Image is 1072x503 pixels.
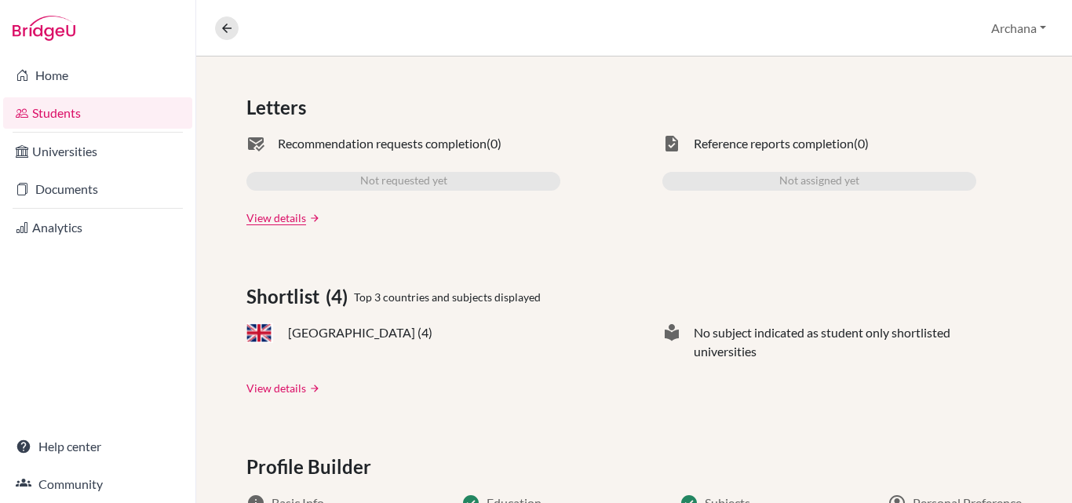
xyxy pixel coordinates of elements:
[3,431,192,462] a: Help center
[306,213,320,224] a: arrow_forward
[694,323,976,361] span: No subject indicated as student only shortlisted universities
[360,172,447,191] span: Not requested yet
[246,323,273,343] span: GB
[487,134,501,153] span: (0)
[984,13,1053,43] button: Archana
[13,16,75,41] img: Bridge-U
[3,212,192,243] a: Analytics
[3,60,192,91] a: Home
[246,134,265,153] span: mark_email_read
[3,136,192,167] a: Universities
[278,134,487,153] span: Recommendation requests completion
[354,289,541,305] span: Top 3 countries and subjects displayed
[246,282,326,311] span: Shortlist
[246,93,312,122] span: Letters
[288,323,432,342] span: [GEOGRAPHIC_DATA] (4)
[3,97,192,129] a: Students
[779,172,859,191] span: Not assigned yet
[3,468,192,500] a: Community
[662,323,681,361] span: local_library
[694,134,854,153] span: Reference reports completion
[246,453,377,481] span: Profile Builder
[246,210,306,226] a: View details
[246,380,306,396] a: View details
[854,134,869,153] span: (0)
[326,282,354,311] span: (4)
[662,134,681,153] span: task
[306,383,320,394] a: arrow_forward
[3,173,192,205] a: Documents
